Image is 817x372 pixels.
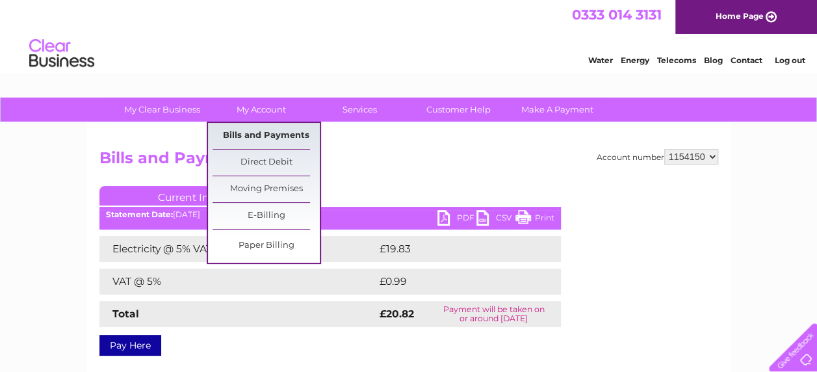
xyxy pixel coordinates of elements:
td: £0.99 [376,269,531,295]
a: E-Billing [213,203,320,229]
div: Clear Business is a trading name of Verastar Limited (registered in [GEOGRAPHIC_DATA] No. 3667643... [102,7,716,63]
a: Contact [731,55,762,65]
b: Statement Date: [106,209,173,219]
td: £19.83 [376,236,534,262]
a: Print [515,210,554,229]
a: CSV [476,210,515,229]
div: [DATE] [99,210,561,219]
td: Payment will be taken on or around [DATE] [427,301,561,327]
a: Customer Help [405,98,512,122]
a: Water [588,55,613,65]
a: Paper Billing [213,233,320,259]
a: Telecoms [657,55,696,65]
strong: £20.82 [380,308,414,320]
a: My Account [207,98,315,122]
div: Account number [597,149,718,165]
a: Make A Payment [504,98,611,122]
a: Blog [704,55,723,65]
a: Services [306,98,413,122]
a: Direct Debit [213,150,320,176]
a: PDF [437,210,476,229]
a: Bills and Payments [213,123,320,149]
a: Energy [621,55,649,65]
a: Moving Premises [213,176,320,202]
a: Pay Here [99,335,161,356]
td: VAT @ 5% [99,269,376,295]
td: Electricity @ 5% VAT [99,236,376,262]
strong: Total [112,308,139,320]
a: Log out [774,55,805,65]
a: My Clear Business [109,98,216,122]
a: 0333 014 3131 [572,7,662,23]
a: Current Invoice [99,186,294,206]
img: logo.png [29,34,95,73]
h2: Bills and Payments [99,149,718,174]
